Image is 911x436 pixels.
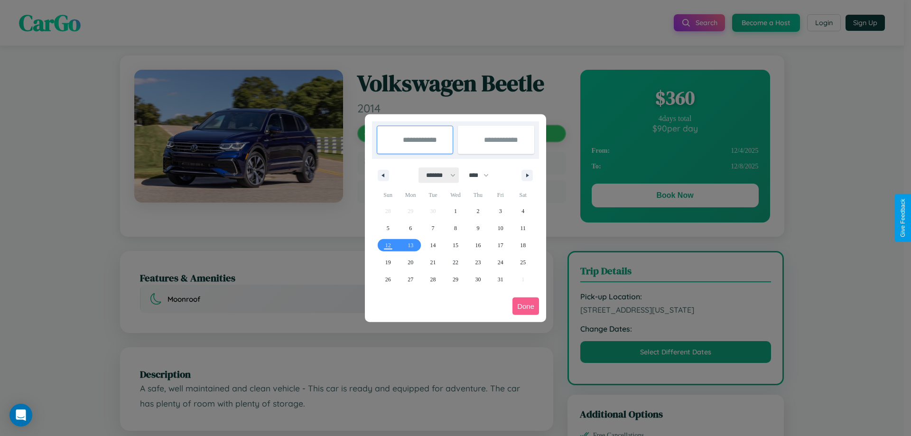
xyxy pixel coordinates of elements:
[9,404,32,427] div: Open Intercom Messenger
[432,220,435,237] span: 7
[408,237,413,254] span: 13
[521,203,524,220] span: 4
[498,254,503,271] span: 24
[498,271,503,288] span: 31
[430,271,436,288] span: 28
[512,220,534,237] button: 11
[399,271,421,288] button: 27
[512,297,539,315] button: Done
[467,187,489,203] span: Thu
[453,254,458,271] span: 22
[409,220,412,237] span: 6
[385,237,391,254] span: 12
[489,203,511,220] button: 3
[512,254,534,271] button: 25
[467,237,489,254] button: 16
[444,237,466,254] button: 15
[520,254,526,271] span: 25
[453,237,458,254] span: 15
[498,237,503,254] span: 17
[422,254,444,271] button: 21
[475,254,481,271] span: 23
[385,271,391,288] span: 26
[444,254,466,271] button: 22
[467,254,489,271] button: 23
[520,220,526,237] span: 11
[476,203,479,220] span: 2
[444,220,466,237] button: 8
[408,254,413,271] span: 20
[377,220,399,237] button: 5
[422,187,444,203] span: Tue
[489,220,511,237] button: 10
[430,254,436,271] span: 21
[444,203,466,220] button: 1
[489,254,511,271] button: 24
[467,220,489,237] button: 9
[408,271,413,288] span: 27
[377,237,399,254] button: 12
[377,187,399,203] span: Sun
[475,237,481,254] span: 16
[520,237,526,254] span: 18
[512,203,534,220] button: 4
[467,271,489,288] button: 30
[385,254,391,271] span: 19
[399,187,421,203] span: Mon
[499,203,502,220] span: 3
[900,199,906,237] div: Give Feedback
[422,220,444,237] button: 7
[422,271,444,288] button: 28
[399,254,421,271] button: 20
[489,271,511,288] button: 31
[476,220,479,237] span: 9
[453,271,458,288] span: 29
[377,271,399,288] button: 26
[498,220,503,237] span: 10
[512,237,534,254] button: 18
[489,187,511,203] span: Fri
[489,237,511,254] button: 17
[454,203,457,220] span: 1
[399,237,421,254] button: 13
[387,220,390,237] span: 5
[454,220,457,237] span: 8
[422,237,444,254] button: 14
[444,187,466,203] span: Wed
[430,237,436,254] span: 14
[399,220,421,237] button: 6
[444,271,466,288] button: 29
[512,187,534,203] span: Sat
[467,203,489,220] button: 2
[475,271,481,288] span: 30
[377,254,399,271] button: 19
